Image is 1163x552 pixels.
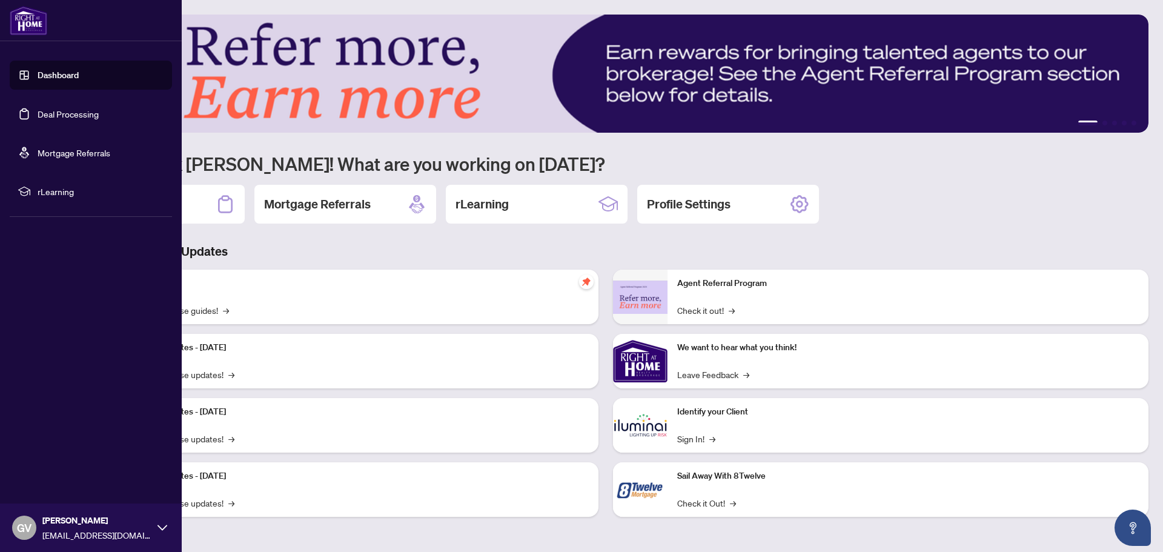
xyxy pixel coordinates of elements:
span: [PERSON_NAME] [42,514,151,527]
span: → [228,496,234,510]
span: → [709,432,715,445]
h2: Profile Settings [647,196,731,213]
span: [EMAIL_ADDRESS][DOMAIN_NAME] [42,528,151,542]
p: We want to hear what you think! [677,341,1139,354]
span: pushpin [579,274,594,289]
button: 3 [1112,121,1117,125]
button: 2 [1102,121,1107,125]
p: Platform Updates - [DATE] [127,341,589,354]
p: Platform Updates - [DATE] [127,470,589,483]
a: Deal Processing [38,108,99,119]
button: 4 [1122,121,1127,125]
a: Sign In!→ [677,432,715,445]
h1: Welcome back [PERSON_NAME]! What are you working on [DATE]? [63,152,1148,175]
button: Open asap [1115,510,1151,546]
span: → [729,304,735,317]
h3: Brokerage & Industry Updates [63,243,1148,260]
button: 5 [1132,121,1136,125]
img: Agent Referral Program [613,281,668,314]
h2: rLearning [456,196,509,213]
span: → [730,496,736,510]
span: → [743,368,749,381]
span: → [223,304,229,317]
img: We want to hear what you think! [613,334,668,388]
span: → [228,432,234,445]
img: logo [10,6,47,35]
img: Identify your Client [613,398,668,453]
h2: Mortgage Referrals [264,196,371,213]
span: rLearning [38,185,164,198]
p: Self-Help [127,277,589,290]
a: Leave Feedback→ [677,368,749,381]
span: → [228,368,234,381]
a: Check it Out!→ [677,496,736,510]
p: Platform Updates - [DATE] [127,405,589,419]
a: Mortgage Referrals [38,147,110,158]
span: GV [17,519,31,536]
p: Identify your Client [677,405,1139,419]
button: 1 [1078,121,1098,125]
p: Agent Referral Program [677,277,1139,290]
img: Sail Away With 8Twelve [613,462,668,517]
a: Check it out!→ [677,304,735,317]
a: Dashboard [38,70,79,81]
p: Sail Away With 8Twelve [677,470,1139,483]
img: Slide 0 [63,15,1148,133]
